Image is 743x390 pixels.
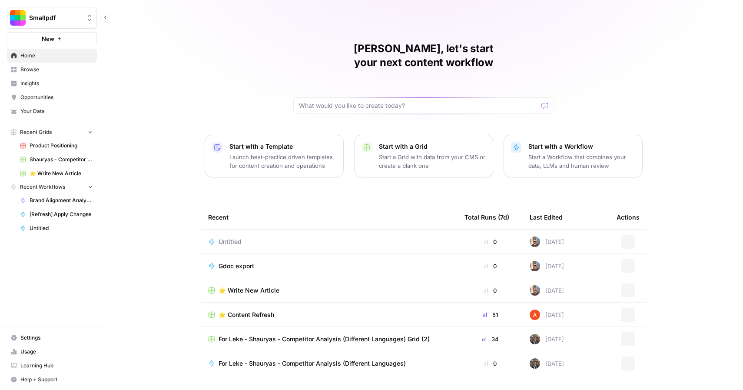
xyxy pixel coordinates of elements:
[7,345,97,359] a: Usage
[528,153,635,170] p: Start a Workflow that combines your data, LLMs and human review
[293,42,554,70] h1: [PERSON_NAME], let's start your next content workflow
[20,107,93,115] span: Your Data
[20,362,93,370] span: Learning Hub
[16,207,97,221] a: [Refresh] Apply Changes
[530,334,564,344] div: [DATE]
[530,334,540,344] img: yxnc04dkqktdkzli2cw8vvjrdmdz
[29,13,82,22] span: Smallpdf
[20,52,93,60] span: Home
[219,359,406,368] span: For Leke - Shauryas - Competitor Analysis (Different Languages)
[229,142,336,151] p: Start with a Template
[354,135,493,177] button: Start with a GridStart a Grid with data from your CMS or create a blank one
[30,197,93,204] span: Brand Alignment Analyzer
[530,237,564,247] div: [DATE]
[16,221,97,235] a: Untitled
[7,104,97,118] a: Your Data
[464,310,516,319] div: 51
[530,310,564,320] div: [DATE]
[208,262,451,270] a: Gdoc export
[7,90,97,104] a: Opportunities
[20,93,93,101] span: Opportunities
[219,237,242,246] span: Untitled
[7,32,97,45] button: New
[530,237,540,247] img: 12lpmarulu2z3pnc3j6nly8e5680
[16,139,97,153] a: Product Positioning
[379,153,486,170] p: Start a Grid with data from your CMS or create a blank one
[208,335,451,343] a: For Leke - Shauryas - Competitor Analysis (Different Languages) Grid (2)
[16,153,97,167] a: Shauryas - Competitor Analysis (Different Languages) Grid
[7,49,97,63] a: Home
[7,373,97,387] button: Help + Support
[299,101,538,110] input: What would you like to create today?
[617,205,640,229] div: Actions
[528,142,635,151] p: Start with a Workflow
[20,348,93,356] span: Usage
[7,126,97,139] button: Recent Grids
[42,34,54,43] span: New
[30,170,93,177] span: ⭐️ Write New Article
[464,262,516,270] div: 0
[530,261,540,271] img: 12lpmarulu2z3pnc3j6nly8e5680
[7,359,97,373] a: Learning Hub
[10,10,26,26] img: Smallpdf Logo
[464,237,516,246] div: 0
[30,156,93,163] span: Shauryas - Competitor Analysis (Different Languages) Grid
[464,359,516,368] div: 0
[7,331,97,345] a: Settings
[208,286,451,295] a: ⭐️ Write New Article
[7,77,97,90] a: Insights
[530,205,563,229] div: Last Edited
[530,285,540,296] img: 12lpmarulu2z3pnc3j6nly8e5680
[205,135,344,177] button: Start with a TemplateLaunch best-practice driven templates for content creation and operations
[208,237,451,246] a: Untitled
[20,66,93,73] span: Browse
[219,262,254,270] span: Gdoc export
[16,193,97,207] a: Brand Alignment Analyzer
[530,285,564,296] div: [DATE]
[208,205,451,229] div: Recent
[219,286,279,295] span: ⭐️ Write New Article
[16,167,97,180] a: ⭐️ Write New Article
[219,310,274,319] span: ⭐️ Content Refresh
[530,358,564,369] div: [DATE]
[7,63,97,77] a: Browse
[464,205,509,229] div: Total Runs (7d)
[464,335,516,343] div: 34
[20,334,93,342] span: Settings
[7,180,97,193] button: Recent Workflows
[30,142,93,150] span: Product Positioning
[530,310,540,320] img: cje7zb9ux0f2nqyv5qqgv3u0jxek
[530,358,540,369] img: yxnc04dkqktdkzli2cw8vvjrdmdz
[30,224,93,232] span: Untitled
[7,7,97,29] button: Workspace: Smallpdf
[208,310,451,319] a: ⭐️ Content Refresh
[20,80,93,87] span: Insights
[20,128,52,136] span: Recent Grids
[20,183,65,191] span: Recent Workflows
[219,335,430,343] span: For Leke - Shauryas - Competitor Analysis (Different Languages) Grid (2)
[229,153,336,170] p: Launch best-practice driven templates for content creation and operations
[464,286,516,295] div: 0
[504,135,643,177] button: Start with a WorkflowStart a Workflow that combines your data, LLMs and human review
[530,261,564,271] div: [DATE]
[20,376,93,383] span: Help + Support
[208,359,451,368] a: For Leke - Shauryas - Competitor Analysis (Different Languages)
[379,142,486,151] p: Start with a Grid
[30,210,93,218] span: [Refresh] Apply Changes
